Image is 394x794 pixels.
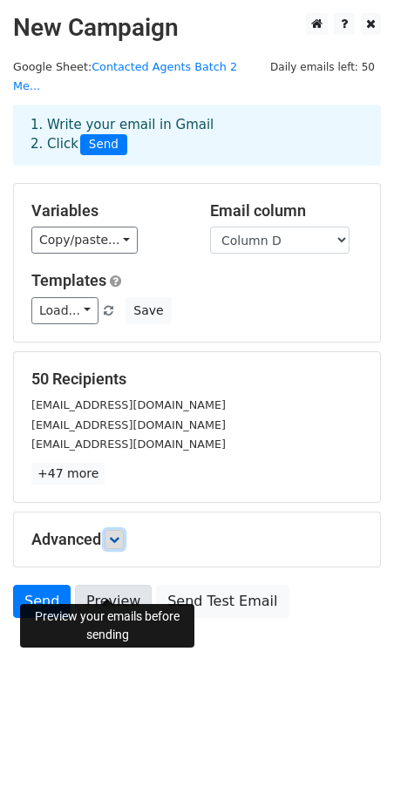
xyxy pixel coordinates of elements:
div: Chat-Widget [307,710,394,794]
a: Send [13,585,71,618]
small: Google Sheet: [13,60,237,93]
div: 1. Write your email in Gmail 2. Click [17,115,377,155]
small: [EMAIL_ADDRESS][DOMAIN_NAME] [31,398,226,411]
small: [EMAIL_ADDRESS][DOMAIN_NAME] [31,438,226,451]
a: Load... [31,297,98,324]
h5: Email column [210,201,363,221]
button: Save [126,297,171,324]
a: +47 more [31,463,105,485]
a: Templates [31,271,106,289]
small: [EMAIL_ADDRESS][DOMAIN_NAME] [31,418,226,431]
h5: 50 Recipients [31,370,363,389]
span: Daily emails left: 50 [264,58,381,77]
div: Preview your emails before sending [20,604,194,648]
a: Copy/paste... [31,227,138,254]
h5: Advanced [31,530,363,549]
a: Send Test Email [156,585,289,618]
a: Preview [75,585,152,618]
span: Send [80,134,127,155]
h5: Variables [31,201,184,221]
a: Daily emails left: 50 [264,60,381,73]
iframe: Chat Widget [307,710,394,794]
a: Contacted Agents Batch 2 Me... [13,60,237,93]
h2: New Campaign [13,13,381,43]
